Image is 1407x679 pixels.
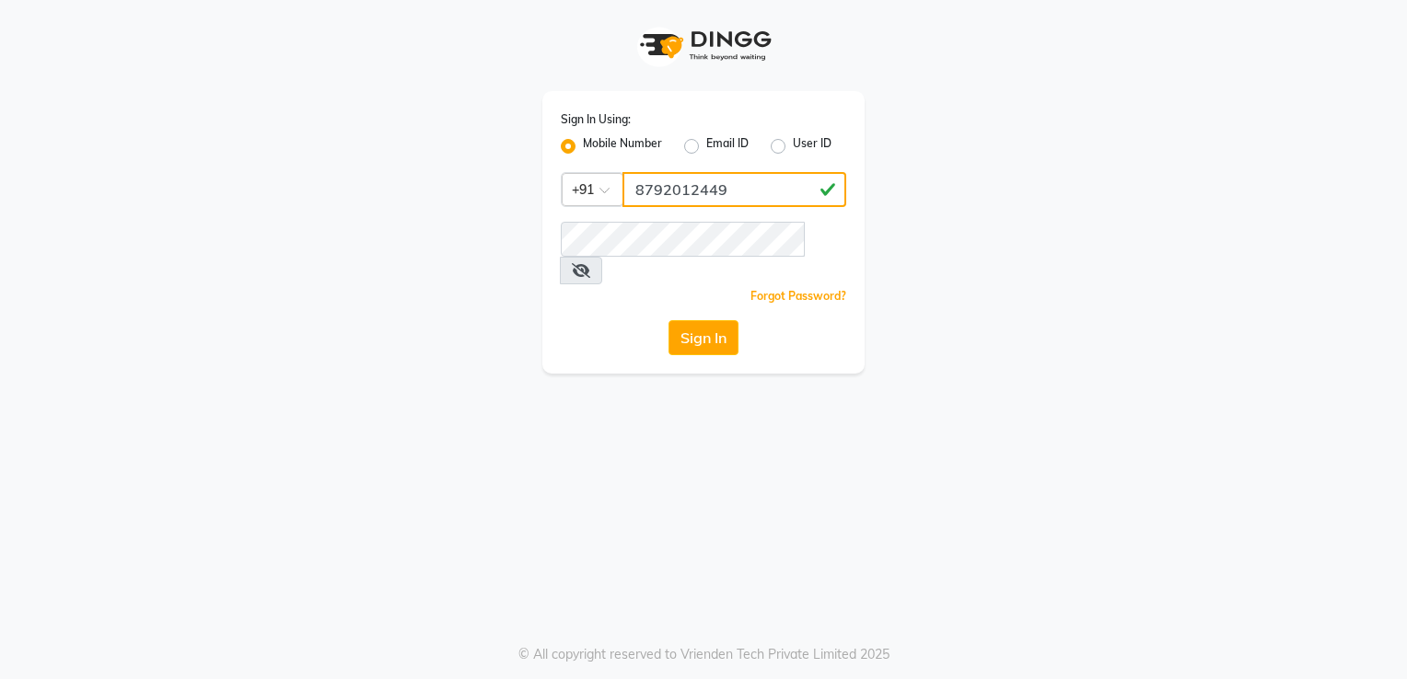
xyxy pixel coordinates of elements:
[622,172,846,207] input: Username
[630,18,777,73] img: logo1.svg
[561,111,631,128] label: Sign In Using:
[793,135,831,157] label: User ID
[561,222,805,257] input: Username
[583,135,662,157] label: Mobile Number
[669,320,738,355] button: Sign In
[750,289,846,303] a: Forgot Password?
[706,135,749,157] label: Email ID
